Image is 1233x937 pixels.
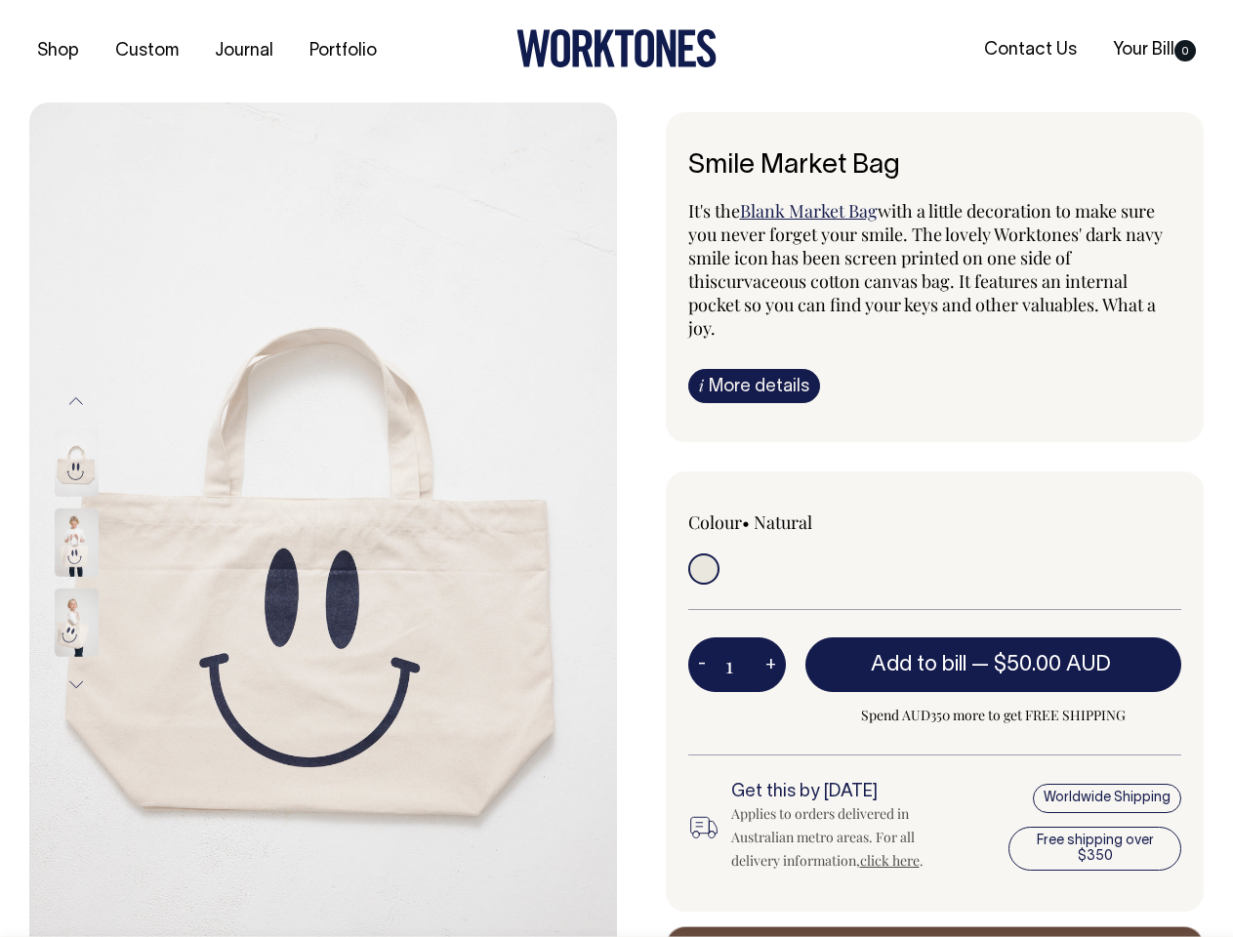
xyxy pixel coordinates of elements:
h6: Get this by [DATE] [731,783,957,802]
a: Journal [207,35,281,67]
a: Portfolio [302,35,385,67]
a: Contact Us [976,34,1085,66]
div: Applies to orders delivered in Australian metro areas. For all delivery information, . [731,802,957,873]
label: Natural [754,510,812,534]
a: Custom [107,35,186,67]
img: Smile Market Bag [55,589,99,657]
img: Smile Market Bag [55,428,99,497]
button: Next [62,663,91,707]
button: Add to bill —$50.00 AUD [805,637,1182,692]
span: curvaceous cotton canvas bag. It features an internal pocket so you can find your keys and other ... [688,269,1156,340]
span: $50.00 AUD [994,655,1111,674]
a: Blank Market Bag [740,199,878,223]
h6: Smile Market Bag [688,151,1182,182]
span: — [971,655,1116,674]
span: i [699,375,704,395]
span: 0 [1174,40,1196,61]
span: Spend AUD350 more to get FREE SHIPPING [805,704,1182,727]
span: Add to bill [871,655,966,674]
button: Previous [62,379,91,423]
a: iMore details [688,369,820,403]
a: Shop [29,35,87,67]
button: + [756,645,786,684]
a: Your Bill0 [1105,34,1204,66]
span: • [742,510,750,534]
img: Smile Market Bag [55,509,99,577]
a: click here [860,851,920,870]
p: It's the with a little decoration to make sure you never forget your smile. The lovely Worktones'... [688,199,1182,340]
div: Colour [688,510,885,534]
button: - [688,645,716,684]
